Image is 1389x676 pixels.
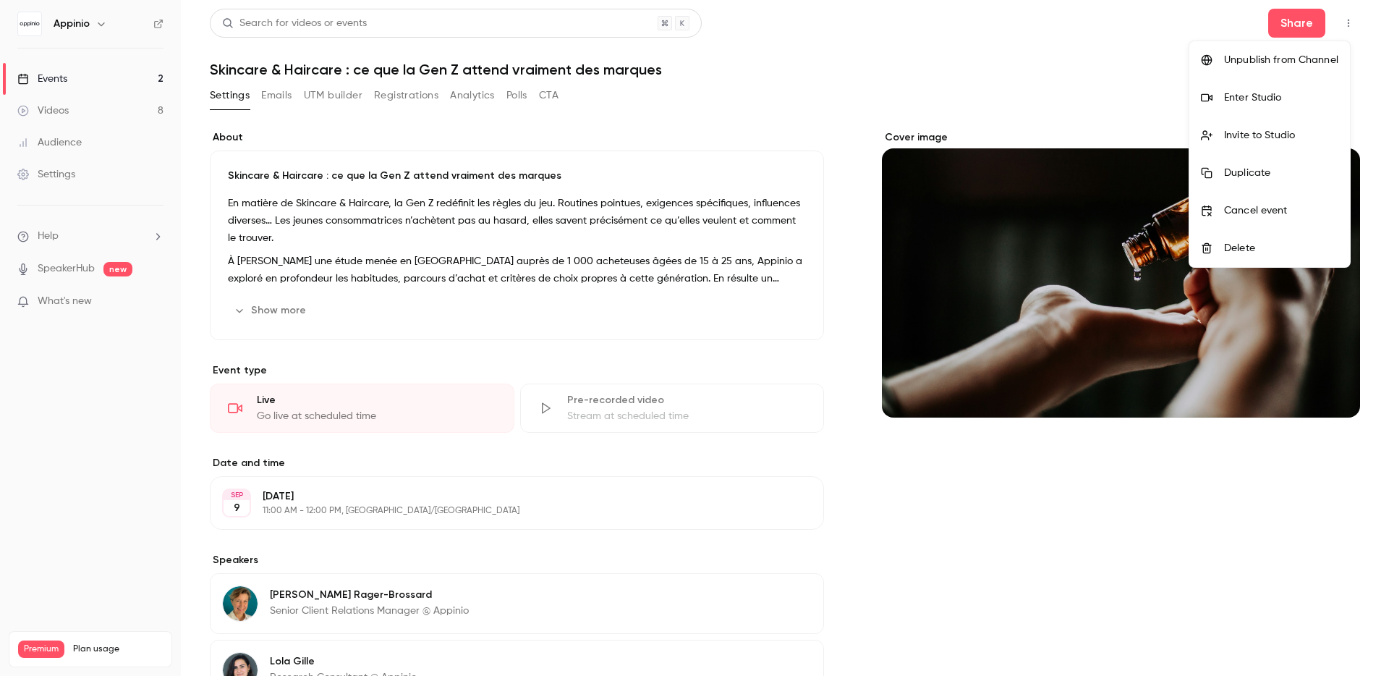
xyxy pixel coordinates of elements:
div: Unpublish from Channel [1224,53,1338,67]
div: Invite to Studio [1224,128,1338,143]
div: Enter Studio [1224,90,1338,105]
div: Delete [1224,241,1338,255]
div: Cancel event [1224,203,1338,218]
div: Duplicate [1224,166,1338,180]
